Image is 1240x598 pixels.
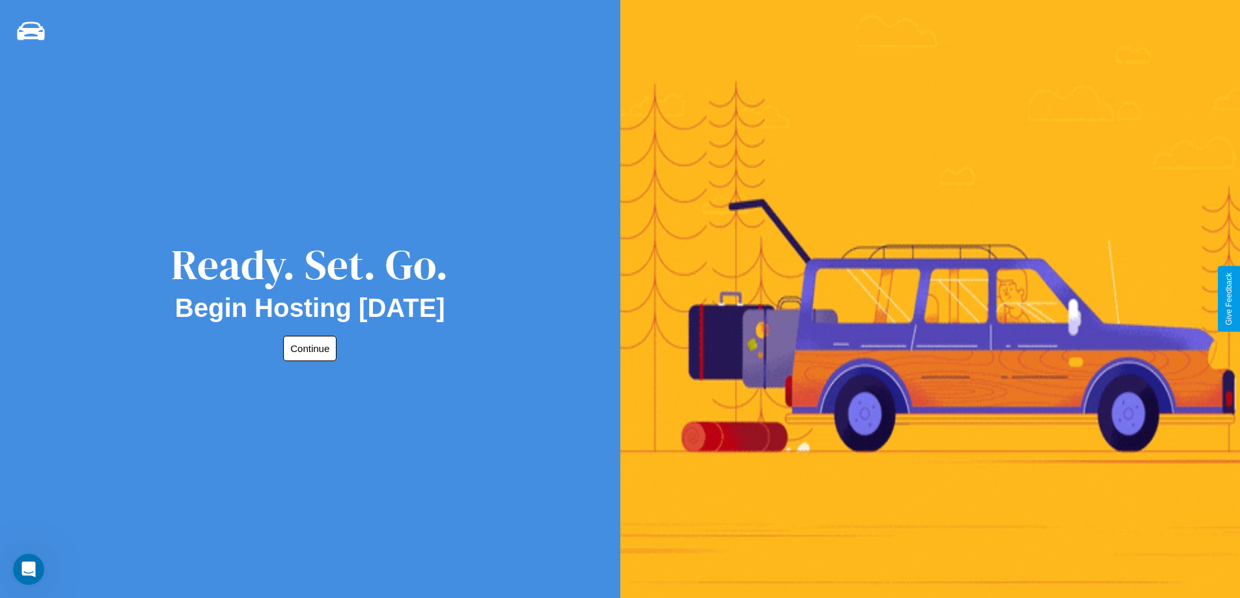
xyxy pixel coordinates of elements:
div: Give Feedback [1224,273,1233,325]
button: Continue [283,336,337,361]
iframe: Intercom live chat [13,554,44,585]
h2: Begin Hosting [DATE] [175,293,445,323]
div: Ready. Set. Go. [171,236,448,293]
